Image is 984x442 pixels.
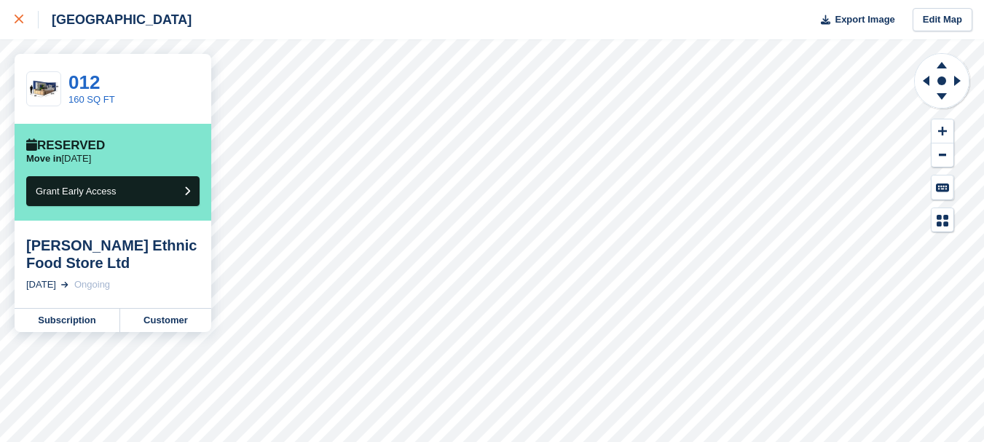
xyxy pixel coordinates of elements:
img: 20-ft-container%20(1).jpg [27,76,60,102]
a: Customer [120,309,211,332]
a: 160 SQ FT [68,94,115,105]
button: Grant Early Access [26,176,200,206]
button: Zoom Out [932,143,953,167]
button: Keyboard Shortcuts [932,175,953,200]
span: Grant Early Access [36,186,117,197]
div: Ongoing [74,277,110,292]
img: arrow-right-light-icn-cde0832a797a2874e46488d9cf13f60e5c3a73dbe684e267c42b8395dfbc2abf.svg [61,282,68,288]
div: Reserved [26,138,105,153]
div: [GEOGRAPHIC_DATA] [39,11,192,28]
button: Map Legend [932,208,953,232]
div: [PERSON_NAME] Ethnic Food Store Ltd [26,237,200,272]
p: [DATE] [26,153,91,165]
span: Export Image [835,12,894,27]
a: Subscription [15,309,120,332]
button: Export Image [812,8,895,32]
a: Edit Map [913,8,972,32]
div: [DATE] [26,277,56,292]
button: Zoom In [932,119,953,143]
a: 012 [68,71,100,93]
span: Move in [26,153,61,164]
